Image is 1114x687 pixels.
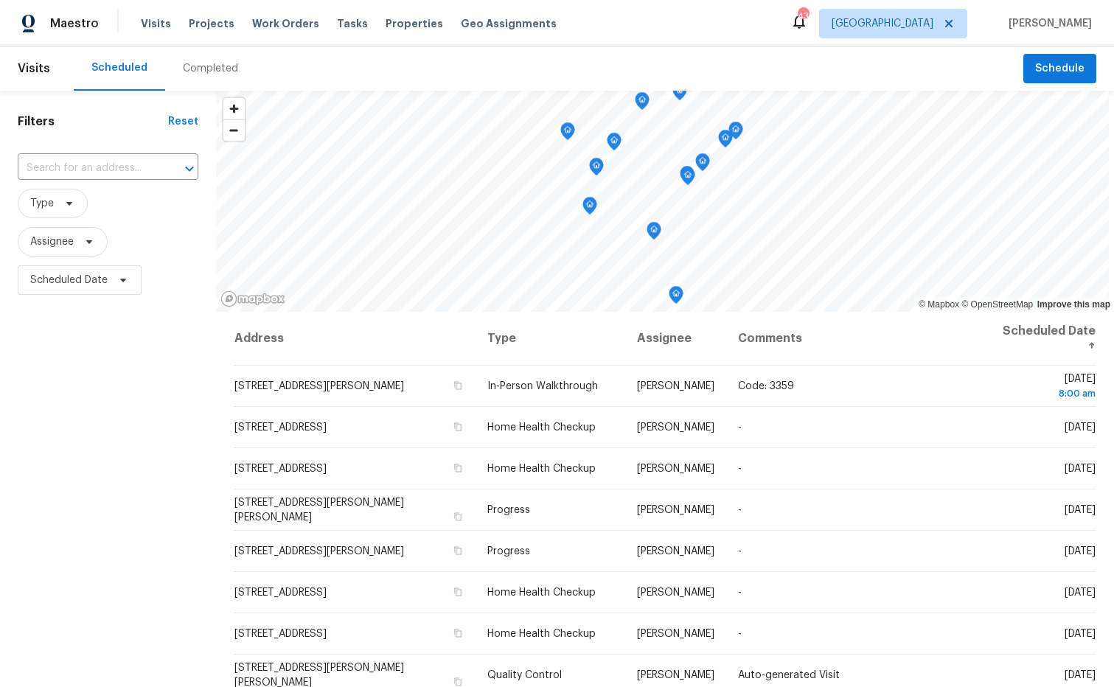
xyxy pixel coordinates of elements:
span: Projects [189,16,234,31]
h1: Filters [18,114,168,129]
span: [PERSON_NAME] [637,670,714,680]
div: Map marker [728,122,743,144]
span: Progress [487,505,530,515]
span: Maestro [50,16,99,31]
div: Scheduled [91,60,147,75]
button: Copy Address [450,420,464,433]
span: - [738,422,742,433]
span: Auto-generated Visit [738,670,840,680]
span: [PERSON_NAME] [637,505,714,515]
span: - [738,505,742,515]
a: Improve this map [1037,299,1110,310]
span: [DATE] [997,374,1096,401]
span: [PERSON_NAME] [1003,16,1092,31]
span: Tasks [337,18,368,29]
div: Map marker [695,153,710,176]
span: Code: 3359 [738,381,794,391]
span: Assignee [30,234,74,249]
span: [STREET_ADDRESS] [234,587,327,598]
span: Visits [141,16,171,31]
span: [PERSON_NAME] [637,381,714,391]
span: Geo Assignments [461,16,557,31]
div: Map marker [560,122,575,145]
div: Map marker [680,166,694,189]
a: Mapbox homepage [220,290,285,307]
span: [STREET_ADDRESS][PERSON_NAME] [234,381,404,391]
span: Home Health Checkup [487,464,596,474]
div: Map marker [582,197,597,220]
span: - [738,629,742,639]
span: Zoom out [223,120,245,141]
span: Home Health Checkup [487,629,596,639]
th: Assignee [625,312,726,366]
div: Map marker [680,167,695,190]
th: Address [234,312,476,366]
span: Home Health Checkup [487,422,596,433]
span: [STREET_ADDRESS] [234,464,327,474]
span: [PERSON_NAME] [637,422,714,433]
button: Copy Address [450,461,464,475]
div: Map marker [718,130,733,153]
span: Quality Control [487,670,562,680]
span: Work Orders [252,16,319,31]
span: Home Health Checkup [487,587,596,598]
span: [STREET_ADDRESS][PERSON_NAME][PERSON_NAME] [234,498,404,523]
div: Map marker [672,83,687,105]
div: 8:00 am [997,386,1096,401]
th: Comments [726,312,985,366]
canvas: Map [216,91,1109,312]
span: [GEOGRAPHIC_DATA] [832,16,933,31]
th: Type [476,312,624,366]
span: Scheduled Date [30,273,108,287]
span: - [738,464,742,474]
span: [STREET_ADDRESS] [234,422,327,433]
button: Copy Address [450,627,464,640]
span: [PERSON_NAME] [637,546,714,557]
div: Map marker [607,133,622,156]
span: [PERSON_NAME] [637,629,714,639]
button: Copy Address [450,510,464,523]
span: [DATE] [1065,587,1096,598]
input: Search for an address... [18,157,157,180]
div: Map marker [589,158,604,181]
span: [DATE] [1065,505,1096,515]
div: 43 [798,9,808,24]
div: Map marker [635,92,650,115]
span: [PERSON_NAME] [637,464,714,474]
span: [DATE] [1065,546,1096,557]
button: Schedule [1023,54,1096,84]
span: Type [30,196,54,211]
span: Visits [18,52,50,85]
span: Properties [386,16,443,31]
span: [DATE] [1065,422,1096,433]
a: OpenStreetMap [961,299,1033,310]
span: [STREET_ADDRESS] [234,629,327,639]
button: Zoom in [223,98,245,119]
div: Reset [168,114,198,129]
span: Progress [487,546,530,557]
span: [PERSON_NAME] [637,587,714,598]
span: In-Person Walkthrough [487,381,598,391]
span: - [738,587,742,598]
span: [DATE] [1065,629,1096,639]
span: Schedule [1035,60,1085,78]
span: [DATE] [1065,464,1096,474]
button: Copy Address [450,544,464,557]
button: Copy Address [450,379,464,392]
th: Scheduled Date ↑ [985,312,1096,366]
a: Mapbox [919,299,959,310]
div: Map marker [669,286,683,309]
span: [DATE] [1065,670,1096,680]
span: [STREET_ADDRESS][PERSON_NAME] [234,546,404,557]
button: Zoom out [223,119,245,141]
button: Open [179,158,200,179]
button: Copy Address [450,585,464,599]
div: Map marker [647,222,661,245]
span: - [738,546,742,557]
div: Completed [183,61,238,76]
